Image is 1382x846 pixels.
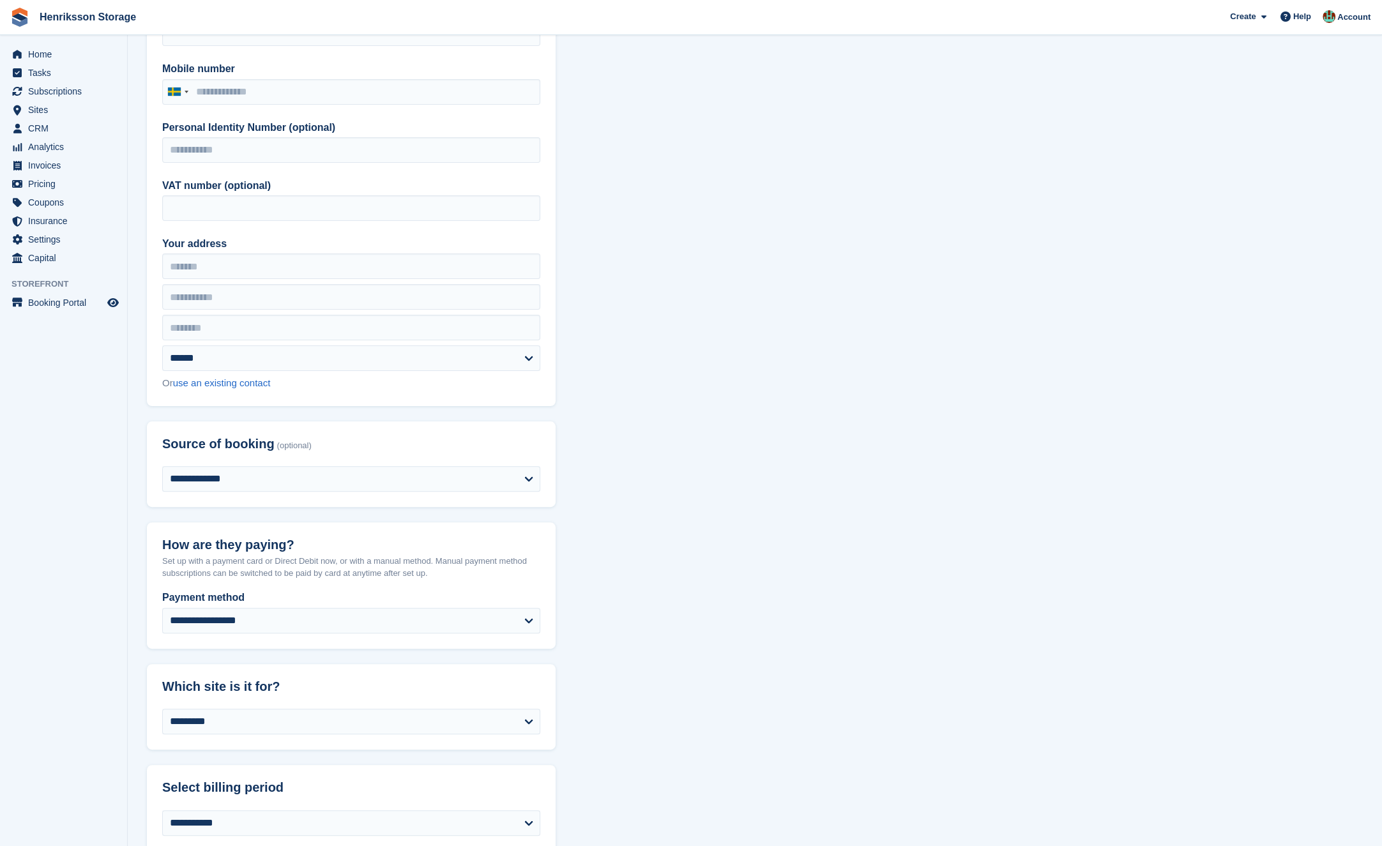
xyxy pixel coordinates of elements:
a: menu [6,119,121,137]
a: menu [6,64,121,82]
a: menu [6,193,121,211]
a: menu [6,101,121,119]
span: Help [1293,10,1311,23]
span: Source of booking [162,437,275,451]
span: Storefront [11,278,127,291]
span: Insurance [28,212,105,230]
span: Subscriptions [28,82,105,100]
label: Your address [162,236,540,252]
span: Tasks [28,64,105,82]
a: Preview store [105,295,121,310]
p: Set up with a payment card or Direct Debit now, or with a manual method. Manual payment method su... [162,555,540,580]
a: menu [6,156,121,174]
span: Pricing [28,175,105,193]
a: menu [6,82,121,100]
a: menu [6,175,121,193]
a: menu [6,212,121,230]
h2: Select billing period [162,780,540,795]
a: menu [6,294,121,312]
a: menu [6,45,121,63]
h2: How are they paying? [162,538,540,552]
label: Personal Identity Number (optional) [162,120,540,135]
span: Sites [28,101,105,119]
span: (optional) [277,441,312,451]
a: menu [6,230,121,248]
span: Home [28,45,105,63]
img: stora-icon-8386f47178a22dfd0bd8f6a31ec36ba5ce8667c1dd55bd0f319d3a0aa187defe.svg [10,8,29,27]
img: Isak Martinelle [1323,10,1335,23]
h2: Which site is it for? [162,679,540,694]
span: CRM [28,119,105,137]
span: Invoices [28,156,105,174]
span: Booking Portal [28,294,105,312]
label: VAT number (optional) [162,178,540,193]
label: Mobile number [162,61,540,77]
label: Payment method [162,590,540,605]
a: use an existing contact [173,377,271,388]
span: Account [1337,11,1371,24]
span: Create [1230,10,1256,23]
span: Analytics [28,138,105,156]
div: Or [162,376,540,391]
a: Henriksson Storage [34,6,141,27]
span: Capital [28,249,105,267]
a: menu [6,138,121,156]
span: Settings [28,230,105,248]
a: menu [6,249,121,267]
span: Coupons [28,193,105,211]
div: Sweden (Sverige): +46 [163,80,192,104]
